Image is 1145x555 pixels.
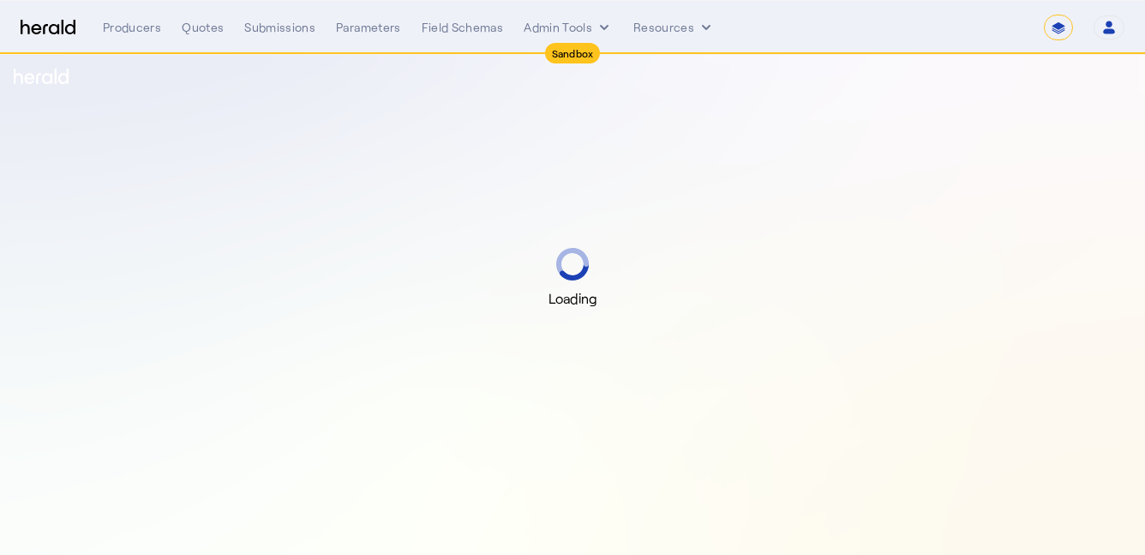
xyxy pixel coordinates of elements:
[524,19,613,36] button: internal dropdown menu
[103,19,161,36] div: Producers
[633,19,715,36] button: Resources dropdown menu
[244,19,315,36] div: Submissions
[545,43,601,63] div: Sandbox
[422,19,504,36] div: Field Schemas
[336,19,401,36] div: Parameters
[182,19,224,36] div: Quotes
[21,20,75,36] img: Herald Logo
